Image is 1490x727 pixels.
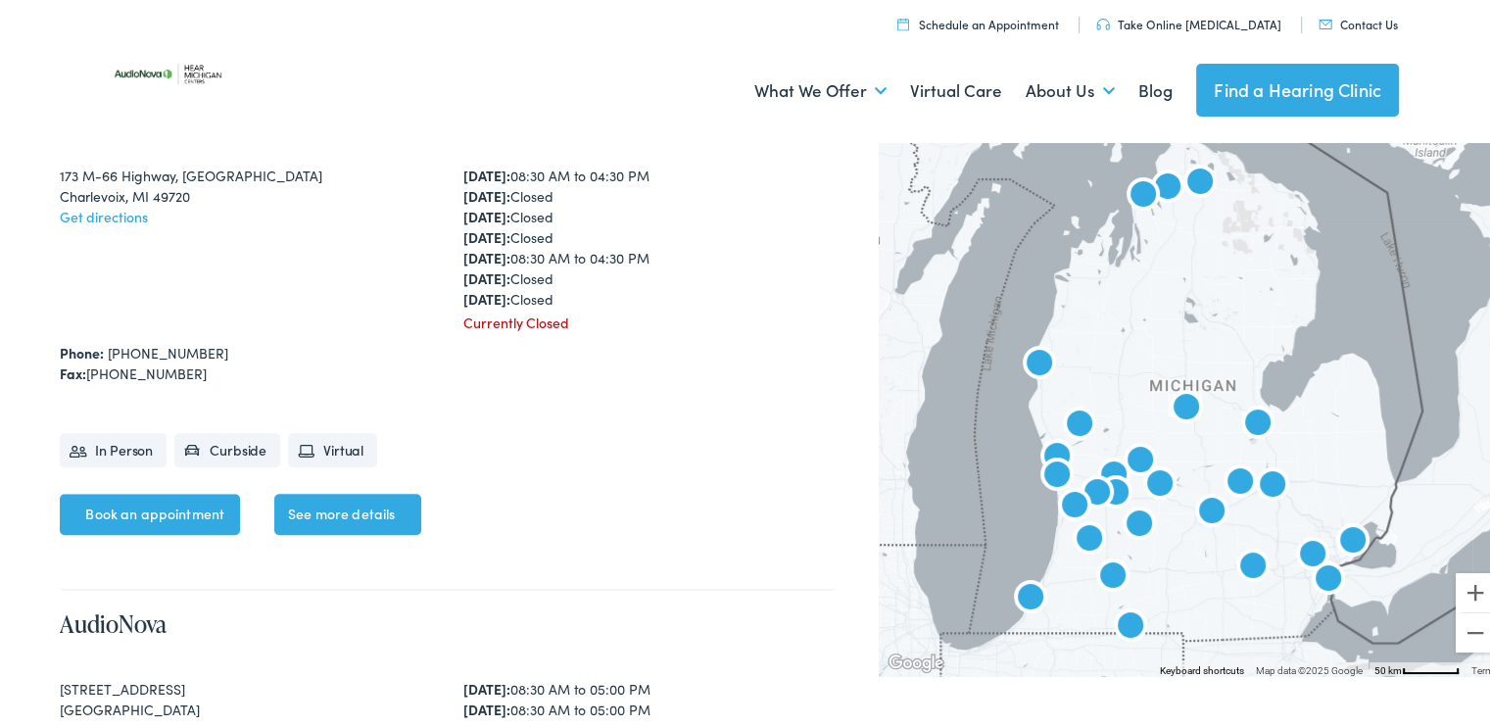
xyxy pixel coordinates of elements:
div: AudioNova [1026,423,1088,486]
img: Google [884,647,948,672]
strong: [DATE]: [463,223,510,243]
img: utility icon [1096,15,1110,26]
button: Keyboard shortcuts [1160,660,1244,674]
div: Charlevoix, MI 49720 [60,182,432,203]
div: AudioNova [1082,442,1145,505]
a: Virtual Care [910,51,1002,123]
div: Hear Michigan Centers by AudioNova [1209,449,1272,511]
div: AudioNova [1008,330,1071,393]
div: AudioNova [1241,452,1304,514]
strong: [DATE]: [463,244,510,264]
div: AudioNova [1058,506,1121,568]
div: AudioNova [1281,521,1344,584]
a: About Us [1026,51,1115,123]
div: AudioNova [1109,427,1172,490]
span: Map data ©2025 Google [1256,661,1363,672]
div: 173 M-66 Highway, [GEOGRAPHIC_DATA] [60,162,432,182]
div: [STREET_ADDRESS] [60,675,432,696]
div: [PHONE_NUMBER] [60,360,835,380]
li: Curbside [174,429,280,463]
div: AudioNova [1112,162,1175,224]
div: Currently Closed [463,309,836,329]
div: AudioNova [1026,442,1088,505]
div: AudioNova [1108,491,1171,554]
a: AudioNova [60,604,167,636]
div: Hear Michigan Centers by AudioNova [1180,478,1243,541]
a: Get directions [60,203,148,222]
div: 08:30 AM to 04:30 PM Closed Closed Closed 08:30 AM to 04:30 PM Closed Closed [463,162,836,306]
span: 50 km [1374,661,1402,672]
strong: [DATE]: [463,675,510,695]
div: AudioNova [1081,543,1144,606]
div: AudioNova [1066,460,1129,522]
div: AudioNova [1048,391,1111,454]
a: What We Offer [754,51,887,123]
strong: [DATE]: [463,203,510,222]
img: utility icon [897,14,909,26]
a: Take Online [MEDICAL_DATA] [1096,12,1281,28]
a: See more details [274,490,421,531]
div: AudioNova [1043,472,1106,535]
div: AudioNova [1322,508,1384,570]
strong: [DATE]: [463,182,510,202]
strong: Fax: [60,360,86,379]
li: Virtual [288,429,377,463]
strong: [DATE]: [463,696,510,715]
a: Find a Hearing Clinic [1196,60,1399,113]
div: Hear Michigan Centers by AudioNova [1136,154,1199,217]
strong: [DATE]: [463,285,510,305]
strong: [DATE]: [463,265,510,284]
a: [PHONE_NUMBER] [108,339,228,359]
div: AudioNova [1129,451,1191,513]
a: Schedule an Appointment [897,12,1059,28]
div: AudioNova [1155,374,1218,437]
a: Blog [1138,51,1173,123]
button: Map Scale: 50 km per 55 pixels [1369,658,1466,672]
a: Open this area in Google Maps (opens a new window) [884,647,948,672]
a: Contact Us [1319,12,1398,28]
li: In Person [60,429,167,463]
div: AudioNova [1084,460,1147,522]
div: AudioNova [1222,533,1284,596]
strong: Phone: [60,339,104,359]
a: Book an appointment [60,490,240,531]
div: AudioNova [1099,593,1162,655]
div: [GEOGRAPHIC_DATA] [60,696,432,716]
strong: [DATE]: [463,162,510,181]
div: AudioNova [1297,546,1360,608]
div: AudioNova [1169,149,1231,212]
div: AudioNova [999,564,1062,627]
img: utility icon [1319,16,1332,25]
div: AudioNova [1226,390,1289,453]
